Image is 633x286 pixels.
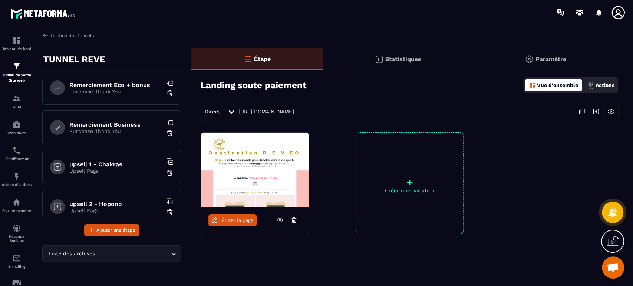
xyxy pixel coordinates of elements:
a: [URL][DOMAIN_NAME] [238,109,294,114]
p: Paramètre [535,56,566,63]
img: trash [166,90,174,97]
a: automationsautomationsEspace membre [2,192,32,218]
a: automationsautomationsWebinaire [2,114,32,140]
img: automations [12,198,21,207]
span: Éditer la page [222,217,254,223]
h6: upsell 1 - Chakras [69,161,162,168]
p: Créer une variation [356,187,463,193]
a: social-networksocial-networkRéseaux Sociaux [2,218,32,248]
img: trash [166,169,174,176]
input: Search for option [96,250,169,258]
p: Upsell Page [69,168,162,174]
p: Espace membre [2,209,32,213]
p: Tableau de bord [2,47,32,51]
p: Upsell Page [69,207,162,213]
img: bars-o.4a397970.svg [243,54,252,63]
img: setting-w.858f3a88.svg [604,104,618,119]
img: logo [10,7,77,20]
span: Ajouter une étape [96,226,135,234]
img: automations [12,172,21,181]
img: trash [166,129,174,137]
div: Ouvrir le chat [602,256,624,279]
p: Purchase Thank You [69,89,162,94]
p: Actions [596,82,614,88]
img: setting-gr.5f69749f.svg [525,55,534,64]
img: email [12,254,21,263]
a: Éditer la page [208,214,257,226]
p: Tunnel de vente Site web [2,73,32,83]
a: Gestion des tunnels [42,32,94,39]
img: automations [12,120,21,129]
img: image [201,133,309,207]
p: Automatisations [2,183,32,187]
p: Purchase Thank You [69,128,162,134]
img: social-network [12,224,21,233]
img: trash [166,209,174,216]
img: actions.d6e523a2.png [587,82,594,89]
a: formationformationCRM [2,89,32,114]
img: formation [12,36,21,45]
p: + [356,177,463,187]
p: Planificateur [2,157,32,161]
a: formationformationTableau de bord [2,30,32,56]
img: dashboard-orange.40269519.svg [529,82,535,89]
div: Search for option [42,245,181,262]
a: automationsautomationsAutomatisations [2,166,32,192]
p: TUNNEL REVE [43,52,105,67]
h6: upsell 2 - Hopono [69,200,162,207]
span: Liste des archives [47,250,96,258]
img: arrow-next.bcc2205e.svg [589,104,603,119]
a: schedulerschedulerPlanificateur [2,140,32,166]
h6: Remerciement Business [69,121,162,128]
a: formationformationTunnel de vente Site web [2,56,32,89]
img: stats.20deebd0.svg [375,55,383,64]
h6: Remerciement Eco + bonus [69,82,162,89]
p: E-mailing [2,265,32,269]
img: formation [12,94,21,103]
img: arrow [42,32,49,39]
p: Étape [254,55,271,62]
h3: Landing soute paiement [201,80,306,90]
p: CRM [2,105,32,109]
a: emailemailE-mailing [2,248,32,274]
button: Ajouter une étape [84,224,139,236]
p: Réseaux Sociaux [2,235,32,243]
p: Statistiques [385,56,421,63]
p: Webinaire [2,131,32,135]
p: Vue d'ensemble [537,82,578,88]
span: Direct [205,109,220,114]
img: scheduler [12,146,21,155]
img: formation [12,62,21,71]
